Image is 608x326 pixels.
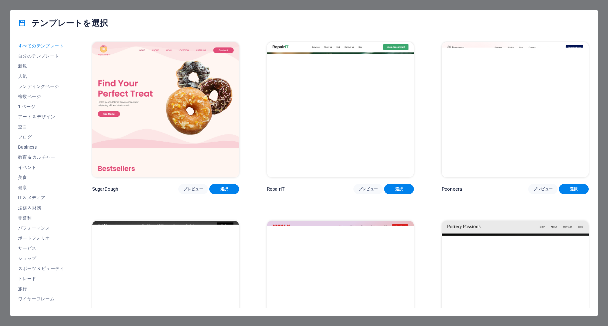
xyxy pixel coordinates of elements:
button: 旅行 [18,284,64,294]
span: 健康 [18,185,64,190]
button: ショップ [18,253,64,263]
span: 美食 [18,175,64,180]
span: サービス [18,246,64,251]
button: 1 ページ [18,101,64,112]
span: ショップ [18,256,64,261]
button: イベント [18,162,64,172]
button: ランディングページ [18,81,64,91]
button: プレビュー [178,184,208,194]
span: IT & メディア [18,195,64,200]
span: トレード [18,276,64,281]
p: SugarDough [92,186,118,192]
span: 複数ページ [18,94,64,99]
span: 法務 & 財務 [18,205,64,210]
span: Business [18,145,64,150]
span: 人気 [18,74,64,79]
button: 法務 & 財務 [18,203,64,213]
button: 選択 [209,184,239,194]
button: 教育 & カルチャー [18,152,64,162]
button: 人気 [18,71,64,81]
button: 美食 [18,172,64,182]
span: 選択 [389,187,409,192]
span: 新規 [18,64,64,69]
button: サービス [18,243,64,253]
span: 非営利 [18,215,64,220]
button: ポートフォリオ [18,233,64,243]
span: プレビュー [183,187,203,192]
button: スポーツ & ビューティ [18,263,64,274]
button: プレビュー [353,184,383,194]
span: 選択 [564,187,584,192]
span: ブログ [18,134,64,139]
span: すべてのテンプレート [18,43,64,48]
button: IT & メディア [18,193,64,203]
p: Peoneera [442,186,462,192]
span: 旅行 [18,286,64,291]
span: スポーツ & ビューティ [18,266,64,271]
button: 空白 [18,122,64,132]
button: 自分のテンプレート [18,51,64,61]
span: パフォーマンス [18,225,64,231]
img: Peoneera [442,42,589,177]
button: ブログ [18,132,64,142]
button: Business [18,142,64,152]
span: 空白 [18,124,64,129]
span: イベント [18,165,64,170]
span: 1 ページ [18,104,64,109]
h4: テンプレートを選択 [18,18,108,28]
span: ポートフォリオ [18,236,64,241]
span: プレビュー [533,187,553,192]
span: 自分のテンプレート [18,53,64,58]
button: 選択 [384,184,414,194]
span: 教育 & カルチャー [18,155,64,160]
button: アート & デザイン [18,112,64,122]
img: SugarDough [92,42,239,177]
img: RepairIT [267,42,414,177]
button: パフォーマンス [18,223,64,233]
button: 選択 [559,184,589,194]
button: プレビュー [528,184,558,194]
span: ランディングページ [18,84,64,89]
span: ワイヤーフレーム [18,296,64,301]
span: プレビュー [358,187,378,192]
button: すべてのテンプレート [18,41,64,51]
button: 新規 [18,61,64,71]
span: アート & デザイン [18,114,64,119]
span: 選択 [214,187,234,192]
button: 非営利 [18,213,64,223]
p: RepairIT [267,186,285,192]
button: トレード [18,274,64,284]
button: ワイヤーフレーム [18,294,64,304]
button: 複数ページ [18,91,64,101]
button: 健康 [18,182,64,193]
